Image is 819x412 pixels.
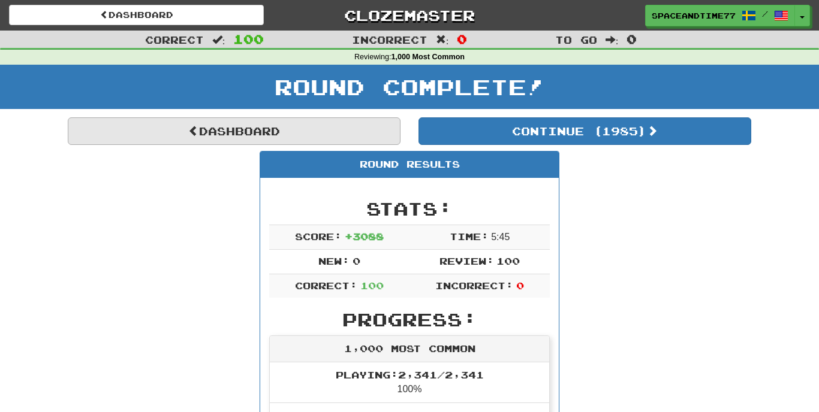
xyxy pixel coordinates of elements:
[318,255,350,266] span: New:
[282,5,537,26] a: Clozemaster
[418,117,751,145] button: Continue (1985)
[9,5,264,25] a: Dashboard
[345,231,384,242] span: + 3088
[439,255,494,266] span: Review:
[435,280,513,291] span: Incorrect:
[4,75,815,99] h1: Round Complete!
[457,32,467,46] span: 0
[270,362,549,403] li: 100%
[352,34,427,46] span: Incorrect
[491,232,510,242] span: 5 : 45
[627,32,637,46] span: 0
[270,336,549,362] div: 1,000 Most Common
[645,5,795,26] a: spaceandtime77 /
[233,32,264,46] span: 100
[295,280,357,291] span: Correct:
[145,34,204,46] span: Correct
[516,280,524,291] span: 0
[496,255,520,266] span: 100
[360,280,384,291] span: 100
[336,369,484,380] span: Playing: 2,341 / 2,341
[295,231,342,242] span: Score:
[353,255,360,266] span: 0
[450,231,489,242] span: Time:
[392,53,465,61] strong: 1,000 Most Common
[260,152,559,178] div: Round Results
[762,10,768,18] span: /
[68,117,401,145] a: Dashboard
[269,310,550,329] h2: Progress:
[606,35,619,45] span: :
[269,199,550,219] h2: Stats:
[212,35,225,45] span: :
[555,34,597,46] span: To go
[436,35,449,45] span: :
[652,10,736,21] span: spaceandtime77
